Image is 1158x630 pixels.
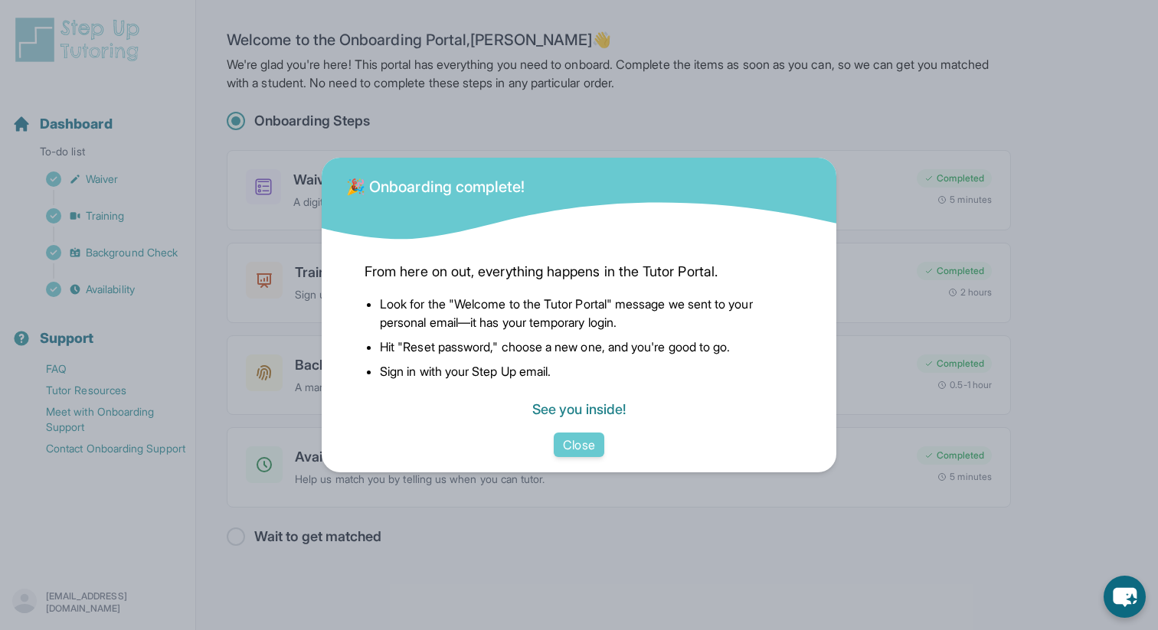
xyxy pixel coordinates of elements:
button: chat-button [1104,576,1146,618]
div: 🎉 Onboarding complete! [346,167,525,197]
a: See you inside! [532,401,626,417]
li: Hit "Reset password," choose a new one, and you're good to go. [380,338,793,356]
li: Sign in with your Step Up email. [380,362,793,380]
li: Look for the "Welcome to the Tutor Portal" message we sent to your personal email—it has your tem... [380,295,793,331]
span: From here on out, everything happens in the Tutor Portal. [365,261,793,282]
button: Close [554,433,604,457]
